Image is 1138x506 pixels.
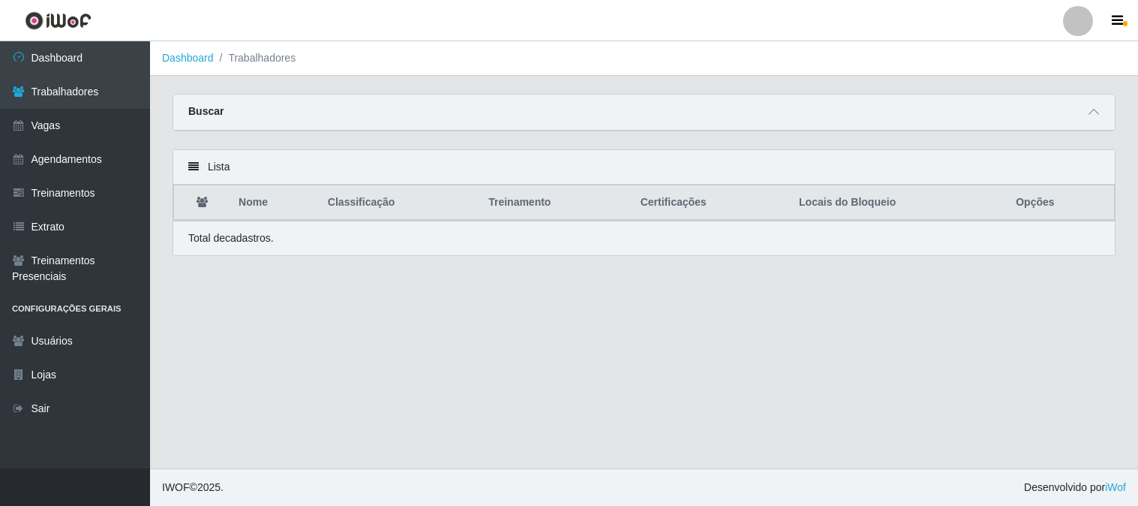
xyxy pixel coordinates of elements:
[790,185,1007,221] th: Locais do Bloqueio
[162,480,224,495] span: © 2025 .
[188,230,274,246] p: Total de cadastros.
[162,52,214,64] a: Dashboard
[188,105,224,117] strong: Buscar
[479,185,632,221] th: Treinamento
[162,481,190,493] span: IWOF
[230,185,319,221] th: Nome
[214,50,296,66] li: Trabalhadores
[1105,481,1126,493] a: iWof
[632,185,790,221] th: Certificações
[150,41,1138,76] nav: breadcrumb
[25,11,92,30] img: CoreUI Logo
[1024,480,1126,495] span: Desenvolvido por
[173,150,1115,185] div: Lista
[1007,185,1114,221] th: Opções
[319,185,479,221] th: Classificação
